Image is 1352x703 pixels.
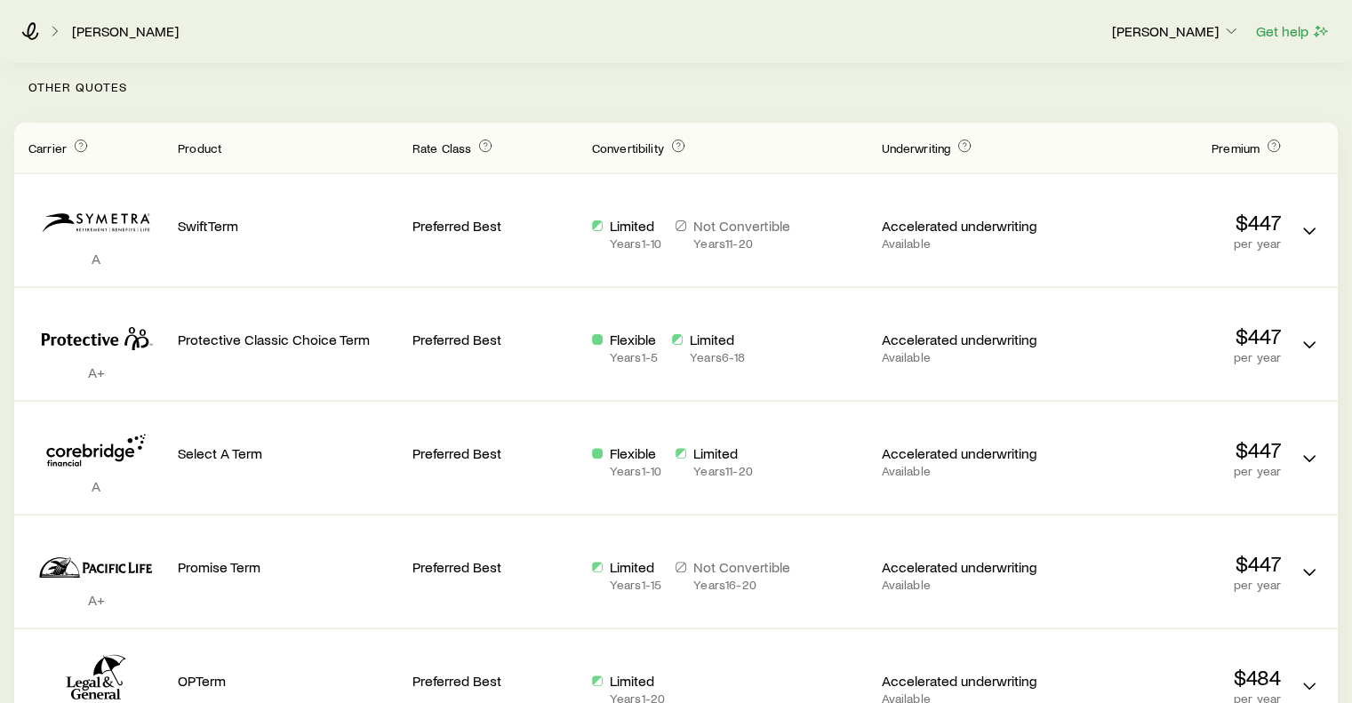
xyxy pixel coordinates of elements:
[881,236,1046,251] p: Available
[178,331,398,348] p: Protective Classic Choice Term
[1060,464,1281,478] p: per year
[693,558,790,576] p: Not Convertible
[610,217,661,235] p: Limited
[412,331,578,348] p: Preferred Best
[28,363,164,381] p: A+
[881,140,950,156] span: Underwriting
[412,217,578,235] p: Preferred Best
[610,578,661,592] p: Years 1 - 15
[690,331,745,348] p: Limited
[881,578,1046,592] p: Available
[881,331,1046,348] p: Accelerated underwriting
[28,591,164,609] p: A+
[610,464,661,478] p: Years 1 - 10
[610,350,658,364] p: Years 1 - 5
[610,331,658,348] p: Flexible
[28,250,164,268] p: A
[592,140,664,156] span: Convertibility
[1060,437,1281,462] p: $447
[1060,210,1281,235] p: $447
[881,444,1046,462] p: Accelerated underwriting
[1060,665,1281,690] p: $484
[881,217,1046,235] p: Accelerated underwriting
[693,578,790,592] p: Years 16 - 20
[28,140,67,156] span: Carrier
[610,236,661,251] p: Years 1 - 10
[1111,21,1241,43] button: [PERSON_NAME]
[14,52,1338,123] p: Other Quotes
[881,558,1046,576] p: Accelerated underwriting
[412,444,578,462] p: Preferred Best
[412,672,578,690] p: Preferred Best
[412,558,578,576] p: Preferred Best
[693,444,753,462] p: Limited
[1060,551,1281,576] p: $447
[1212,140,1260,156] span: Premium
[881,672,1046,690] p: Accelerated underwriting
[1060,578,1281,592] p: per year
[178,140,221,156] span: Product
[1060,350,1281,364] p: per year
[1112,22,1240,40] p: [PERSON_NAME]
[693,217,790,235] p: Not Convertible
[1060,324,1281,348] p: $447
[71,23,180,40] a: [PERSON_NAME]
[28,477,164,495] p: A
[881,350,1046,364] p: Available
[178,444,398,462] p: Select A Term
[178,217,398,235] p: SwiftTerm
[412,140,472,156] span: Rate Class
[178,558,398,576] p: Promise Term
[693,464,753,478] p: Years 11 - 20
[610,558,661,576] p: Limited
[610,672,665,690] p: Limited
[881,464,1046,478] p: Available
[610,444,661,462] p: Flexible
[690,350,745,364] p: Years 6 - 18
[693,236,790,251] p: Years 11 - 20
[1060,236,1281,251] p: per year
[178,672,398,690] p: OPTerm
[1255,21,1331,42] button: Get help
